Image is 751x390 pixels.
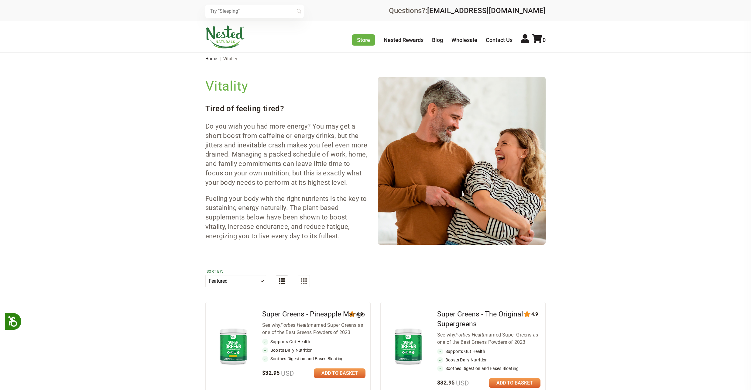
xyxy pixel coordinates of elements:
[218,56,222,61] span: |
[262,339,365,345] li: Supports Gut Health
[280,322,311,328] em: Forbes Health
[205,53,546,65] nav: breadcrumbs
[205,103,368,114] h3: Tired of feeling tired?
[437,357,540,363] li: Boosts Daily Nutrition
[437,348,540,354] li: Supports Gut Health
[262,310,365,318] a: Super Greens - Pineapple Mango
[205,122,368,188] p: Do you wish you had more energy? You may get a short boost from caffeine or energy drinks, but th...
[454,379,469,387] span: USD
[390,326,426,367] img: Super Greens - The Original Supergreens
[205,194,368,241] p: Fueling your body with the right nutrients is the key to sustaining energy naturally. The plant-b...
[223,56,237,61] span: Vitality
[378,77,546,245] img: Collections-Vitality_1100x.jpg
[437,331,540,346] div: See why named Super Greens as one of the Best Greens Powders of 2023
[215,326,251,367] img: Super Greens - Pineapple Mango
[205,26,245,49] img: Nested Naturals
[451,37,477,43] a: Wholesale
[279,278,285,284] img: List
[389,7,546,14] div: Questions?:
[301,278,307,284] img: Grid
[352,34,375,46] a: Store
[205,77,368,95] h2: Vitality
[205,5,304,18] input: Try "Sleeping"
[532,37,546,43] a: 0
[279,370,294,377] span: USD
[432,37,443,43] a: Blog
[262,356,365,362] li: Soothes Digestion and Eases Bloating
[455,332,486,338] em: Forbes Health
[205,56,217,61] a: Home
[384,37,424,43] a: Nested Rewards
[262,347,365,353] li: Boosts Daily Nutrition
[437,379,469,386] span: $32.95
[262,370,294,376] span: $32.95
[437,365,540,371] li: Soothes Digestion and Eases Bloating
[427,6,546,15] a: [EMAIL_ADDRESS][DOMAIN_NAME]
[207,269,265,274] label: Sort by:
[262,322,365,336] div: See why named Super Greens as one of the Best Greens Powders of 2023
[437,310,523,328] a: Super Greens - The Original Supergreens
[543,37,546,43] span: 0
[486,37,513,43] a: Contact Us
